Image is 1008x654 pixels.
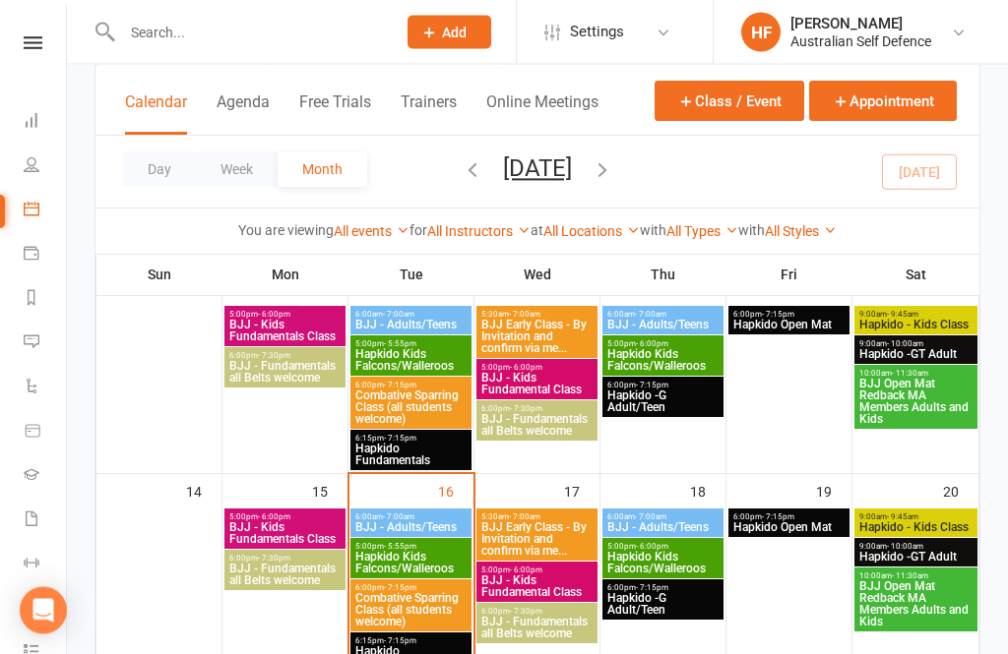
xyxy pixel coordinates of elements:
span: BJJ - Fundamentals all Belts welcome [480,617,594,640]
span: BJJ - Adults/Teens [354,522,468,534]
a: Product Sales [24,410,68,454]
span: 9:00am [858,340,974,349]
span: Combative Sparring Class (all students welcome) [354,593,468,628]
span: - 6:00pm [258,311,290,320]
span: - 7:15pm [762,311,794,320]
span: Hapkido Kids Falcons/Walleroos [606,552,720,575]
span: 10:00am [858,370,974,379]
span: - 7:30pm [258,555,290,564]
span: Hapkido -GT Adult [858,349,974,361]
th: Mon [222,254,348,295]
button: Agenda [217,92,270,135]
span: - 7:00am [509,311,540,320]
span: Hapkido -G Adult/Teen [606,593,720,617]
span: - 7:00am [383,311,414,320]
span: - 6:00pm [636,340,668,349]
span: Hapkido Open Mat [732,320,846,331]
span: - 10:00am [887,543,923,552]
span: - 7:00am [635,513,666,522]
button: Online Meetings [486,92,598,135]
span: - 9:45am [887,513,918,522]
span: 9:00am [858,311,974,320]
span: - 7:30pm [510,608,542,617]
div: 14 [186,475,221,507]
button: Month [278,151,367,187]
span: Hapkido -GT Adult [858,552,974,564]
span: BJJ - Fundamentals all Belts welcome [480,414,594,438]
a: Reports [24,277,68,322]
span: Hapkido Open Mat [732,522,846,534]
div: HF [741,13,781,52]
button: Trainers [401,92,457,135]
span: - 7:15pm [384,637,416,646]
span: BJJ Early Class - By Invitation and confirm via me... [480,522,594,558]
button: Add [408,16,491,49]
span: BJJ - Kids Fundamental Class [480,373,594,396]
span: 6:00pm [354,382,468,390]
button: Free Trials [299,92,371,135]
span: 5:00pm [228,311,342,320]
span: BJJ - Kids Fundamental Class [480,575,594,599]
span: 6:00pm [606,584,720,593]
a: Dashboard [24,100,68,145]
span: 6:00am [354,311,468,320]
span: - 7:30pm [258,352,290,361]
div: 20 [943,475,978,507]
button: Day [123,151,196,187]
span: - 7:15pm [636,382,668,390]
a: All Instructors [427,223,531,239]
span: 6:00am [606,513,720,522]
span: Settings [570,10,624,54]
th: Fri [726,254,852,295]
span: Hapkido - Kids Class [858,522,974,534]
span: BJJ Early Class - By Invitation and confirm via me... [480,320,594,355]
span: - 6:00pm [258,513,290,522]
span: - 7:00am [383,513,414,522]
div: 18 [690,475,725,507]
span: 5:00pm [228,513,342,522]
span: BJJ - Adults/Teens [354,320,468,331]
span: BJJ - Kids Fundamentals Class [228,320,342,343]
a: All events [334,223,409,239]
span: 10:00am [858,572,974,581]
span: BJJ - Fundamentals all Belts welcome [228,361,342,385]
a: Calendar [24,189,68,233]
span: Hapkido Kids Falcons/Walleroos [606,349,720,373]
span: - 11:30am [892,370,928,379]
a: People [24,145,68,189]
span: Hapkido - Kids Class [858,320,974,331]
span: - 10:00am [887,340,923,349]
span: Hapkido Kids Falcons/Walleroos [354,552,468,575]
span: - 11:30am [892,572,928,581]
span: 6:00pm [732,513,846,522]
span: 5:00pm [354,543,468,552]
span: - 6:00pm [636,543,668,552]
span: 5:00pm [480,566,594,575]
div: 15 [312,475,347,507]
span: Hapkido Kids Falcons/Walleroos [354,349,468,373]
strong: with [640,222,666,238]
span: - 7:15pm [384,435,416,444]
strong: at [531,222,543,238]
a: All Types [666,223,738,239]
span: 5:00pm [354,340,468,349]
span: - 6:00pm [510,566,542,575]
div: Australian Self Defence [790,32,931,50]
span: 5:30am [480,513,594,522]
input: Search... [116,19,382,46]
strong: for [409,222,427,238]
span: 6:00pm [480,608,594,617]
span: - 7:15pm [636,584,668,593]
strong: with [738,222,765,238]
span: Combative Sparring Class (all students welcome) [354,390,468,426]
span: BJJ - Fundamentals all Belts welcome [228,564,342,587]
span: 6:00am [354,513,468,522]
span: - 9:45am [887,311,918,320]
span: Hapkido -G Adult/Teen [606,390,720,414]
span: BJJ - Adults/Teens [606,522,720,534]
span: 6:00pm [480,405,594,414]
th: Thu [600,254,726,295]
span: 6:00pm [606,382,720,390]
span: - 7:00am [635,311,666,320]
span: Hapkido Fundamentals [354,444,468,467]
